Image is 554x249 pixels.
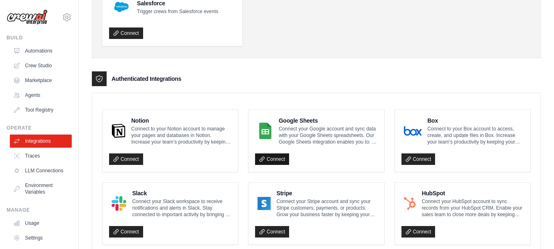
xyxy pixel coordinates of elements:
img: Logo [7,9,48,25]
a: LLM Connections [10,164,72,177]
div: Operate [7,125,72,131]
a: Integrations [10,135,72,148]
a: Crew Studio [10,59,72,72]
a: Environment Variables [10,179,72,199]
h4: Google Sheets [279,117,378,125]
p: Connect your HubSpot account to sync records from your HubSpot CRM. Enable your sales team to clo... [422,198,524,218]
h4: Slack [132,189,231,197]
a: Connect [401,153,435,165]
p: Connect your Stripe account and sync your Stripe customers, payments, or products. Grow your busi... [276,198,377,218]
h3: Authenticated Integrations [112,75,181,83]
img: Google Sheets Logo [258,123,273,139]
p: Trigger crews from Salesforce events [137,8,218,15]
a: Settings [10,231,72,244]
a: Connect [109,27,143,39]
p: Connect to your Notion account to manage your pages and databases in Notion. Increase your team’s... [131,126,231,145]
img: Box Logo [404,123,422,139]
h4: Notion [131,117,231,125]
a: Connect [109,153,143,165]
a: Connect [255,153,289,165]
h4: HubSpot [422,189,524,197]
a: Connect [255,226,289,238]
h4: Box [427,117,524,125]
a: Traces [10,149,72,162]
img: HubSpot Logo [404,195,416,212]
p: Connect your Slack workspace to receive notifications and alerts in Slack. Stay connected to impo... [132,198,231,218]
a: Agents [10,89,72,102]
a: Usage [10,217,72,230]
a: Connect [401,226,435,238]
p: Connect your Google account and sync data with your Google Sheets spreadsheets. Our Google Sheets... [279,126,378,145]
a: Tool Registry [10,103,72,117]
img: Slack Logo [112,195,126,212]
a: Marketplace [10,74,72,87]
div: Manage [7,207,72,213]
p: Connect to your Box account to access, create, and update files in Box. Increase your team’s prod... [427,126,524,145]
a: Connect [109,226,143,238]
div: Build [7,34,72,41]
img: Stripe Logo [258,195,271,212]
img: Notion Logo [112,123,125,139]
iframe: Chat Widget [513,210,554,249]
a: Automations [10,44,72,57]
h4: Stripe [276,189,377,197]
